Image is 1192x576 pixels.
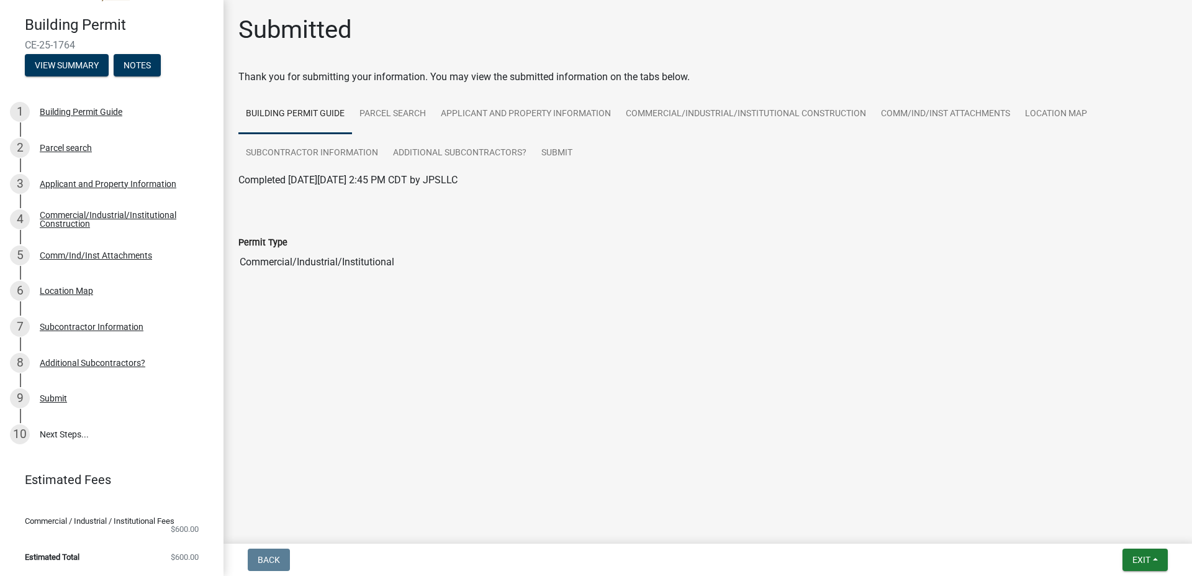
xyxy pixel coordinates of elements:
a: Building Permit Guide [238,94,352,134]
span: $600.00 [171,553,199,561]
div: Location Map [40,286,93,295]
div: 2 [10,138,30,158]
span: CE-25-1764 [25,39,199,51]
span: Exit [1132,555,1150,565]
span: Commercial / Industrial / Institutional Fees [25,517,174,525]
div: Building Permit Guide [40,107,122,116]
div: Thank you for submitting your information. You may view the submitted information on the tabs below. [238,70,1177,85]
h4: Building Permit [25,16,214,34]
div: Subcontractor Information [40,322,143,331]
a: Estimated Fees [10,467,204,492]
wm-modal-confirm: Summary [25,61,109,71]
a: Comm/Ind/Inst Attachments [874,94,1018,134]
a: Location Map [1018,94,1095,134]
div: 6 [10,281,30,301]
div: Additional Subcontractors? [40,359,145,367]
div: Submit [40,394,67,403]
span: Back [258,555,280,565]
a: Subcontractor Information [238,134,386,173]
a: Submit [534,134,580,173]
a: Additional Subcontractors? [386,134,534,173]
div: 3 [10,174,30,194]
a: Applicant and Property Information [433,94,618,134]
button: Notes [114,54,161,76]
div: Parcel search [40,144,92,152]
div: 10 [10,424,30,444]
div: 1 [10,102,30,122]
button: View Summary [25,54,109,76]
span: Estimated Total [25,553,79,561]
a: Parcel search [352,94,433,134]
div: 9 [10,388,30,408]
button: Back [248,549,290,571]
div: 5 [10,245,30,265]
div: 8 [10,353,30,373]
label: Permit Type [238,239,287,247]
div: Comm/Ind/Inst Attachments [40,251,152,260]
div: Commercial/Industrial/Institutional Construction [40,211,204,228]
wm-modal-confirm: Notes [114,61,161,71]
button: Exit [1122,549,1168,571]
div: Applicant and Property Information [40,180,176,188]
span: $600.00 [171,525,199,533]
div: 4 [10,209,30,229]
div: 7 [10,317,30,337]
a: Commercial/Industrial/Institutional Construction [618,94,874,134]
h1: Submitted [238,15,352,45]
span: Completed [DATE][DATE] 2:45 PM CDT by JPSLLC [238,174,458,186]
